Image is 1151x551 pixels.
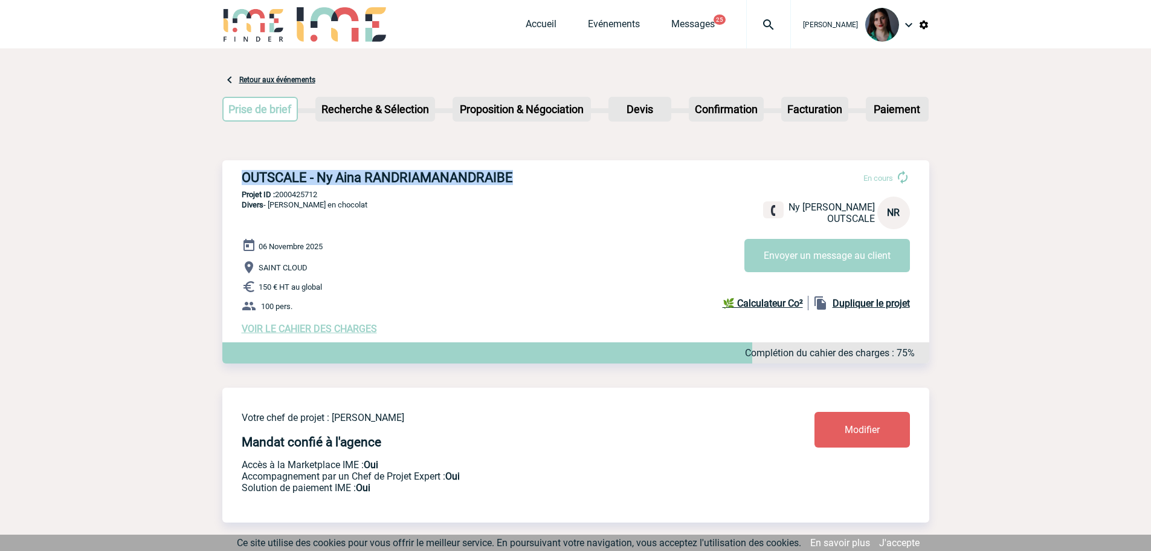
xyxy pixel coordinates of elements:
[526,18,556,35] a: Accueil
[723,296,808,310] a: 🌿 Calculateur Co²
[242,412,743,423] p: Votre chef de projet : [PERSON_NAME]
[867,98,927,120] p: Paiement
[259,242,323,251] span: 06 Novembre 2025
[803,21,858,29] span: [PERSON_NAME]
[224,98,297,120] p: Prise de brief
[690,98,762,120] p: Confirmation
[788,201,875,213] span: Ny [PERSON_NAME]
[827,213,875,224] span: OUTSCALE
[317,98,434,120] p: Recherche & Sélection
[222,7,285,42] img: IME-Finder
[237,537,801,549] span: Ce site utilise des cookies pour vous offrir le meilleur service. En poursuivant votre navigation...
[714,15,726,25] button: 25
[242,471,743,482] p: Prestation payante
[242,459,743,471] p: Accès à la Marketplace IME :
[356,482,370,494] b: Oui
[744,239,910,272] button: Envoyer un message au client
[364,459,378,471] b: Oui
[259,282,322,292] span: 150 € HT au global
[445,471,460,482] b: Oui
[259,263,308,272] span: SAINT CLOUD
[242,190,275,199] b: Projet ID :
[813,296,828,310] img: file_copy-black-24dp.png
[833,298,910,309] b: Dupliquer le projet
[782,98,847,120] p: Facturation
[242,435,381,449] h4: Mandat confié à l'agence
[610,98,670,120] p: Devis
[879,537,920,549] a: J'accepte
[768,205,779,216] img: fixe.png
[222,190,929,199] p: 2000425712
[261,302,292,311] span: 100 pers.
[863,174,893,183] span: En cours
[242,482,743,494] p: Conformité aux process achat client, Prise en charge de la facturation, Mutualisation de plusieur...
[242,170,604,185] h3: OUTSCALE - Ny Aina RANDRIAMANANDRAIBE
[239,76,315,84] a: Retour aux événements
[242,200,367,209] span: - [PERSON_NAME] en chocolat
[810,537,870,549] a: En savoir plus
[242,200,263,209] span: Divers
[887,207,900,218] span: NR
[588,18,640,35] a: Evénements
[723,298,803,309] b: 🌿 Calculateur Co²
[845,424,880,435] span: Modifier
[242,323,377,334] a: VOIR LE CAHIER DES CHARGES
[865,8,899,42] img: 131235-0.jpeg
[454,98,590,120] p: Proposition & Négociation
[671,18,715,35] a: Messages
